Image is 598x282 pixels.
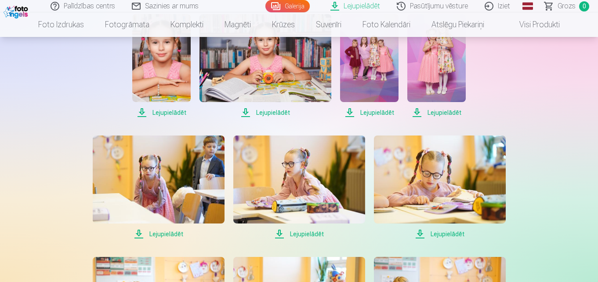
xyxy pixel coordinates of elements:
span: Lejupielādēt [374,229,506,239]
span: Grozs [558,1,576,11]
span: Lejupielādēt [199,107,331,118]
img: /fa1 [4,4,30,18]
span: Lejupielādēt [407,107,466,118]
a: Lejupielādēt [374,136,506,239]
span: Lejupielādēt [93,229,225,239]
a: Lejupielādēt [93,136,225,239]
a: Magnēti [214,12,261,37]
a: Visi produkti [495,12,570,37]
span: Lejupielādēt [132,107,191,118]
a: Komplekti [160,12,214,37]
a: Lejupielādēt [199,14,331,118]
a: Krūzes [261,12,305,37]
a: Foto izdrukas [28,12,94,37]
span: 0 [579,1,589,11]
a: Fotogrāmata [94,12,160,37]
a: Atslēgu piekariņi [421,12,495,37]
a: Lejupielādēt [233,136,365,239]
a: Foto kalendāri [352,12,421,37]
a: Lejupielādēt [132,14,191,118]
a: Suvenīri [305,12,352,37]
a: Lejupielādēt [407,14,466,118]
span: Lejupielādēt [340,107,399,118]
a: Lejupielādēt [340,14,399,118]
span: Lejupielādēt [233,229,365,239]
